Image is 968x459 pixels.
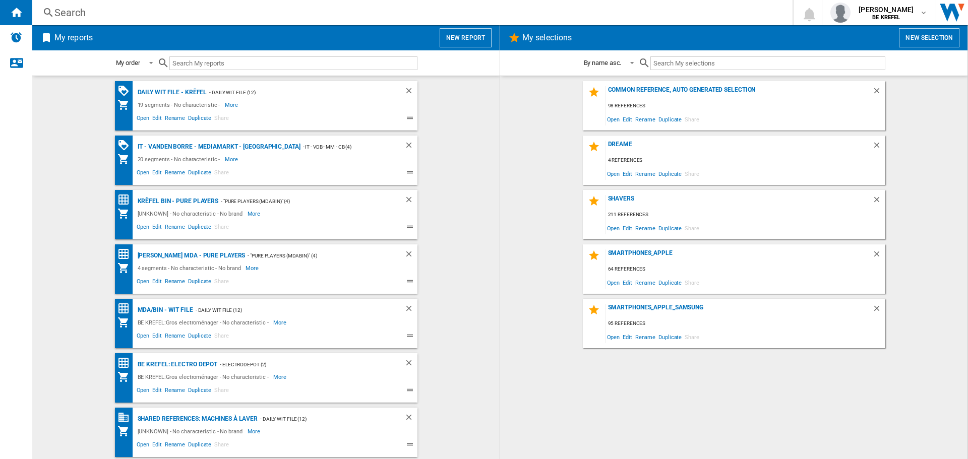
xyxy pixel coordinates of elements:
span: [PERSON_NAME] [859,5,914,15]
span: Rename [634,330,657,344]
div: My Assortment [117,425,135,437]
div: IT - Vanden Borre - Mediamarkt - [GEOGRAPHIC_DATA] [135,141,300,153]
span: Open [135,222,151,234]
span: Open [135,385,151,398]
span: Rename [634,167,657,180]
input: Search My reports [169,56,417,70]
span: Open [606,112,622,126]
div: Delete [872,195,885,209]
span: Duplicate [657,330,683,344]
div: Shared references [117,411,135,424]
div: Daily WIT file - Krëfel [135,86,207,99]
div: Smartphones_Apple_Samsung [606,304,872,317]
span: Duplicate [187,440,213,452]
span: Open [606,221,622,235]
div: Delete [404,413,417,425]
span: Share [213,277,230,289]
div: My Assortment [117,371,135,383]
div: BE KREFEL:Gros electroménager - No characteristic - [135,371,274,383]
span: Duplicate [657,276,683,289]
span: More [225,99,239,111]
span: Duplicate [187,113,213,125]
div: Delete [404,249,417,262]
span: Rename [163,331,187,343]
div: Delete [404,304,417,316]
span: More [225,153,239,165]
span: Share [213,168,230,180]
div: Common reference, auto generated selection [606,86,872,100]
span: Share [683,221,701,235]
span: Rename [163,168,187,180]
span: Rename [634,221,657,235]
span: Duplicate [657,167,683,180]
div: Delete [404,195,417,208]
span: Rename [634,276,657,289]
span: Share [213,222,230,234]
span: Share [213,385,230,398]
div: PROMOTIONS Matrix [117,139,135,152]
div: Delete [872,86,885,100]
span: Edit [151,385,163,398]
span: Duplicate [187,168,213,180]
span: Open [606,330,622,344]
span: Edit [151,331,163,343]
div: 20 segments - No characteristic - [135,153,225,165]
div: - ElectroDepot (2) [217,358,384,371]
div: 98 references [606,100,885,112]
span: Open [135,277,151,289]
span: Edit [151,168,163,180]
span: More [273,371,288,383]
img: profile.jpg [830,3,851,23]
div: My Assortment [117,316,135,329]
span: More [248,425,262,437]
span: Share [213,440,230,452]
b: BE KREFEL [872,14,900,21]
span: More [246,262,260,274]
div: My Assortment [117,99,135,111]
div: - Daily WIT file (12) [193,304,384,316]
span: Edit [151,277,163,289]
span: Duplicate [187,385,213,398]
div: - Daily WIT file (12) [258,413,384,425]
span: Duplicate [657,221,683,235]
div: - "Pure Players (MDABIN)" (4) [218,195,384,208]
div: Delete [404,358,417,371]
h2: My reports [52,28,95,47]
span: Share [213,331,230,343]
h2: My selections [520,28,574,47]
span: Share [213,113,230,125]
span: More [248,208,262,220]
span: Open [606,276,622,289]
div: My Assortment [117,153,135,165]
div: Shared references: Machines à laver [135,413,258,425]
div: Delete [872,141,885,154]
div: Price Matrix [117,302,135,315]
div: 4 segments - No characteristic - No brand [135,262,246,274]
span: Edit [621,276,634,289]
button: New report [440,28,492,47]
div: - Daily WIT file (12) [207,86,384,99]
span: More [273,316,288,329]
span: Edit [151,440,163,452]
div: My Assortment [117,262,135,274]
div: 211 references [606,209,885,221]
div: Delete [872,304,885,317]
div: Delete [872,249,885,263]
span: Share [683,330,701,344]
div: 4 references [606,154,885,167]
button: New selection [899,28,959,47]
div: [UNKNOWN] - No characteristic - No brand [135,425,248,437]
div: BE KREFEL:Gros electroménager - No characteristic - [135,316,274,329]
img: alerts-logo.svg [10,31,22,43]
div: 95 references [606,317,885,330]
span: Edit [621,112,634,126]
span: Rename [163,385,187,398]
div: [UNKNOWN] - No characteristic - No brand [135,208,248,220]
span: Open [135,440,151,452]
span: Share [683,112,701,126]
div: Shavers [606,195,872,209]
span: Share [683,167,701,180]
span: Rename [634,112,657,126]
div: Price Matrix [117,248,135,260]
div: - IT - Vdb - MM - CB (4) [300,141,384,153]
